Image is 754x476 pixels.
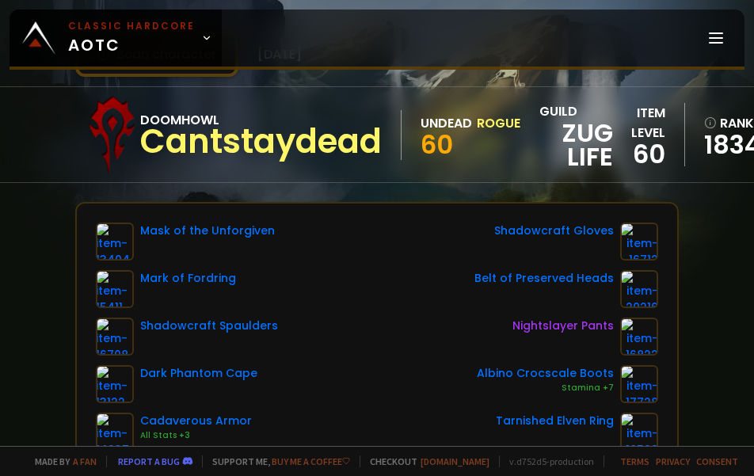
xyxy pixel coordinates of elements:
span: Checkout [360,455,489,467]
a: Report a bug [118,455,180,467]
div: Stamina +7 [477,382,614,394]
div: Doomhowl [140,110,382,130]
a: Classic HardcoreAOTC [10,10,222,67]
img: item-18500 [620,413,658,451]
div: Shadowcraft Gloves [494,223,614,239]
small: Classic Hardcore [68,19,195,33]
a: Buy me a coffee [272,455,350,467]
img: item-13404 [96,223,134,261]
div: Dark Phantom Cape [140,365,257,382]
img: item-16708 [96,318,134,356]
div: Undead [421,113,472,133]
div: All Stats +3 [140,429,252,442]
div: Rogue [477,113,520,133]
div: Shadowcraft Spaulders [140,318,278,334]
div: Cadaverous Armor [140,413,252,429]
img: item-15411 [96,270,134,308]
img: item-17728 [620,365,658,403]
div: Mask of the Unforgiven [140,223,275,239]
span: Zug Life [539,121,614,169]
div: Belt of Preserved Heads [474,270,614,287]
div: guild [539,101,614,169]
span: Support me, [202,455,350,467]
span: AOTC [68,19,195,57]
div: Tarnished Elven Ring [496,413,614,429]
a: Privacy [656,455,690,467]
div: Albino Crocscale Boots [477,365,614,382]
span: v. d752d5 - production [499,455,594,467]
img: item-13122 [96,365,134,403]
span: Made by [25,455,97,467]
div: Mark of Fordring [140,270,236,287]
a: Terms [620,455,649,467]
img: item-20216 [620,270,658,308]
img: item-16822 [620,318,658,356]
div: Nightslayer Pants [512,318,614,334]
a: a fan [73,455,97,467]
div: Cantstaydead [140,130,382,154]
img: item-16712 [620,223,658,261]
img: item-14637 [96,413,134,451]
a: [DOMAIN_NAME] [421,455,489,467]
div: item level [613,103,665,143]
div: 60 [613,143,665,166]
span: 60 [421,127,453,162]
a: Consent [696,455,738,467]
